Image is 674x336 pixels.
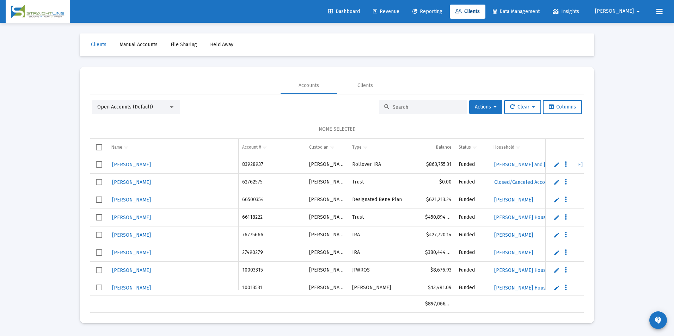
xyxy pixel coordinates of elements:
[422,261,455,279] td: $8,676.93
[373,8,399,14] span: Revenue
[210,42,233,48] span: Held Away
[306,173,349,191] td: [PERSON_NAME]
[239,173,306,191] td: 62762575
[357,82,373,89] div: Clients
[363,144,368,150] span: Show filter options for column 'Type'
[111,144,122,150] div: Name
[349,261,422,279] td: JTWROS
[239,209,306,226] td: 66118222
[459,144,471,150] div: Status
[114,38,163,52] a: Manual Accounts
[494,212,559,223] a: [PERSON_NAME] Household
[112,197,151,203] span: [PERSON_NAME]
[349,139,422,156] td: Column Type
[96,161,102,168] div: Select row
[436,144,452,150] div: Balance
[494,267,559,273] span: [PERSON_NAME] Household
[459,249,486,256] div: Funded
[299,82,319,89] div: Accounts
[494,162,583,168] span: [PERSON_NAME] and [PERSON_NAME]
[306,156,349,174] td: [PERSON_NAME]
[306,226,349,244] td: [PERSON_NAME]
[547,5,585,19] a: Insights
[654,316,662,324] mat-icon: contact_support
[96,267,102,273] div: Select row
[459,214,486,221] div: Funded
[349,226,422,244] td: IRA
[306,261,349,279] td: [PERSON_NAME]
[239,226,306,244] td: 76775666
[422,209,455,226] td: $450,894.39
[515,144,521,150] span: Show filter options for column 'Household'
[634,5,642,19] mat-icon: arrow_drop_down
[553,161,560,168] a: Edit
[422,173,455,191] td: $0.00
[367,5,405,19] a: Revenue
[97,104,153,110] span: Open Accounts (Default)
[472,144,477,150] span: Show filter options for column 'Status'
[349,279,422,297] td: [PERSON_NAME]
[306,139,349,156] td: Column Custodian
[549,104,576,110] span: Columns
[91,42,106,48] span: Clients
[494,144,514,150] div: Household
[422,191,455,209] td: $621,213.24
[494,177,556,187] a: Closed/Canceled Accounts
[85,38,112,52] a: Clients
[553,8,579,14] span: Insights
[204,38,239,52] a: Held Away
[494,285,559,291] span: [PERSON_NAME] Household
[111,265,152,275] a: [PERSON_NAME]
[349,156,422,174] td: Rollover IRA
[494,214,559,220] span: [PERSON_NAME] Household
[595,8,634,14] span: [PERSON_NAME]
[422,156,455,174] td: $863,755.31
[349,244,422,261] td: IRA
[422,244,455,261] td: $380,444.85
[96,249,102,256] div: Select row
[96,144,102,150] div: Select all
[349,173,422,191] td: Trust
[165,38,203,52] a: File Sharing
[490,139,588,156] td: Column Household
[352,144,362,150] div: Type
[469,100,502,114] button: Actions
[494,195,534,205] a: [PERSON_NAME]
[553,285,560,291] a: Edit
[239,244,306,261] td: 27490279
[112,214,151,220] span: [PERSON_NAME]
[306,209,349,226] td: [PERSON_NAME]
[475,104,497,110] span: Actions
[455,139,490,156] td: Column Status
[450,5,485,19] a: Clients
[553,179,560,185] a: Edit
[553,249,560,256] a: Edit
[494,265,559,275] a: [PERSON_NAME] Household
[328,8,360,14] span: Dashboard
[422,279,455,297] td: $13,491.09
[330,144,335,150] span: Show filter options for column 'Custodian'
[553,267,560,273] a: Edit
[111,248,152,258] a: [PERSON_NAME]
[543,100,582,114] button: Columns
[393,104,462,110] input: Search
[309,144,329,150] div: Custodian
[112,162,151,168] span: [PERSON_NAME]
[455,8,480,14] span: Clients
[96,285,102,291] div: Select row
[459,231,486,238] div: Funded
[111,230,152,240] a: [PERSON_NAME]
[111,195,152,205] a: [PERSON_NAME]
[111,283,152,293] a: [PERSON_NAME]
[494,197,533,203] span: [PERSON_NAME]
[553,232,560,238] a: Edit
[96,232,102,238] div: Select row
[323,5,366,19] a: Dashboard
[112,285,151,291] span: [PERSON_NAME]
[459,161,486,168] div: Funded
[306,279,349,297] td: [PERSON_NAME]
[108,139,239,156] td: Column Name
[494,248,534,258] a: [PERSON_NAME]
[111,177,152,187] a: [PERSON_NAME]
[239,279,306,297] td: 10013531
